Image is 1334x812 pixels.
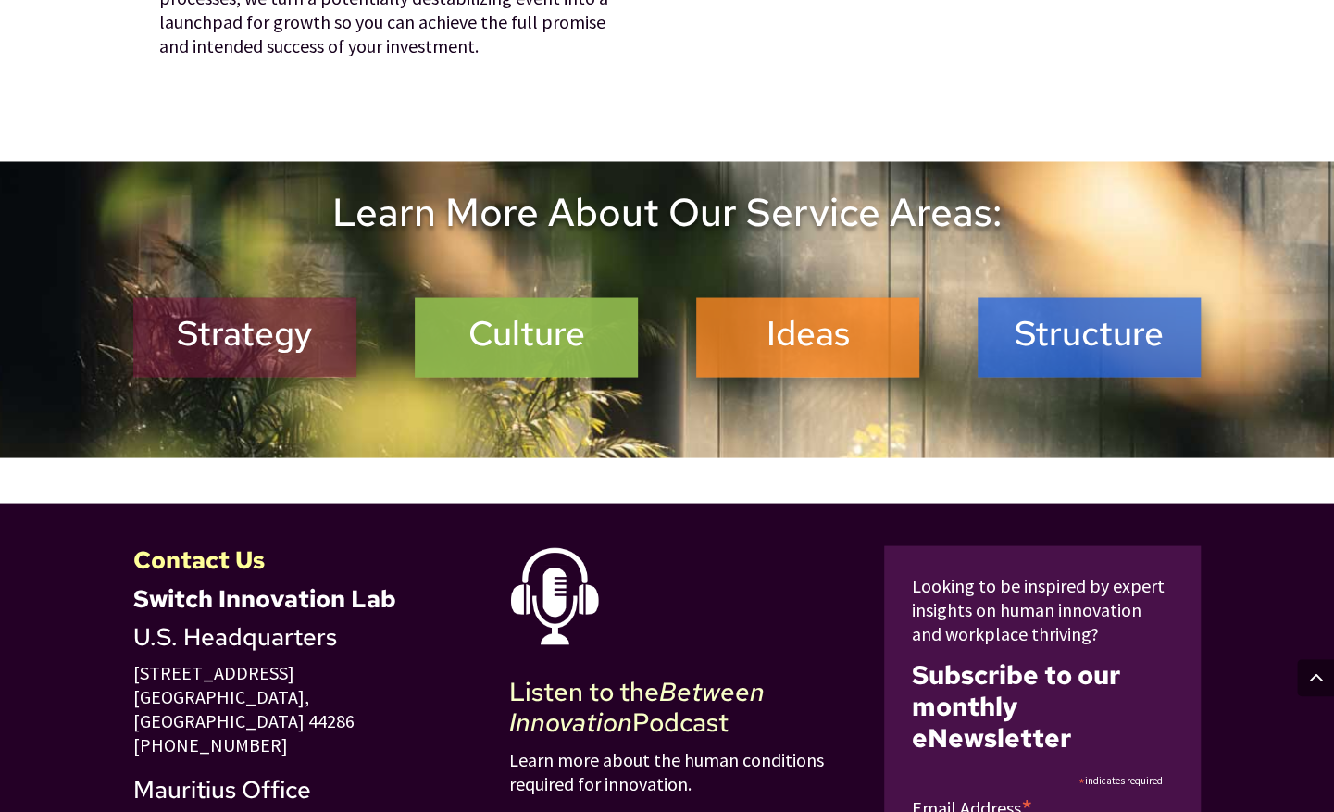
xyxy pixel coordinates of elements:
span: [PHONE_NUMBER] [133,732,288,756]
a: Ideas [708,312,907,362]
span: Mauritius Office [133,773,311,805]
a: Strategy [145,312,344,362]
img: podcast icon [508,545,600,645]
h2: Listen to the Podcast [508,676,825,747]
span: U.S. Headquarters [133,620,337,652]
h2: Subscribe to our monthly eNewsletter [912,659,1173,753]
span: Learn more about the human conditions required for innovation. [508,747,823,794]
strong: Switch Innovation Lab [133,582,396,614]
span: [GEOGRAPHIC_DATA], [GEOGRAPHIC_DATA] 44286 [133,684,355,731]
strong: Contact Us [133,543,265,575]
p: Looking to be inspired by expert insights on human innovation and workplace thriving? [912,573,1173,645]
div: indicates required [912,767,1163,792]
em: Between Innovation [508,673,764,740]
span: [STREET_ADDRESS] [133,660,294,683]
a: Structure [990,312,1189,362]
h2: Learn More About Our Service Areas: [133,188,1201,244]
a: Culture [427,312,626,362]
